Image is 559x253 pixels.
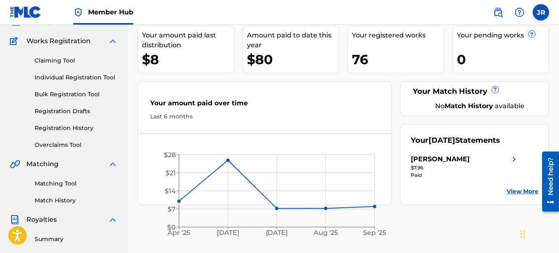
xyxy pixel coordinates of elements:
tspan: $7 [168,205,176,213]
span: Member Hub [88,7,133,17]
div: $80 [247,50,339,69]
a: Individual Registration Tool [35,73,118,82]
span: Works Registration [26,36,91,46]
span: Royalties [26,215,57,225]
img: expand [108,36,118,46]
img: expand [108,159,118,169]
a: View More [507,187,538,196]
div: No available [421,101,539,111]
img: search [493,7,503,17]
a: Matching Tool [35,179,118,188]
div: 0 [457,50,549,69]
tspan: Apr '25 [168,229,191,237]
a: Registration Drafts [35,107,118,116]
img: Matching [10,159,20,169]
strong: Match History [445,102,493,110]
img: Works Registration [10,36,21,46]
a: Overclaims Tool [35,141,118,149]
span: Matching [26,159,58,169]
img: MLC Logo [10,6,42,18]
div: Your amount paid last distribution [142,30,234,50]
img: right chevron icon [509,154,519,164]
tspan: $14 [165,187,176,195]
div: User Menu [533,4,549,21]
tspan: $0 [167,223,176,231]
a: Registration History [35,124,118,132]
a: [PERSON_NAME]right chevron icon$7.96Paid [411,154,519,179]
img: help [515,7,524,17]
div: Paid [411,172,519,179]
div: 76 [352,50,444,69]
a: Public Search [490,4,506,21]
iframe: Resource Center [536,148,559,216]
div: Amount paid to date this year [247,30,339,50]
span: ? [492,86,498,93]
a: Claiming Tool [35,56,118,65]
div: Your pending works [457,30,549,40]
div: Help [511,4,528,21]
tspan: Aug '25 [313,229,338,237]
a: Bulk Registration Tool [35,90,118,99]
span: ? [529,31,535,37]
div: Your amount paid over time [150,98,379,112]
tspan: [DATE] [217,229,239,237]
img: expand [108,215,118,225]
div: Your registered works [352,30,444,40]
tspan: $28 [164,151,176,159]
div: [PERSON_NAME] [411,154,470,164]
div: Your Match History [411,86,539,97]
tspan: Sep '25 [363,229,387,237]
div: $7.96 [411,164,519,172]
a: Summary [35,235,118,244]
span: [DATE] [429,136,455,145]
a: CatalogCatalog [10,16,52,26]
div: $8 [142,50,234,69]
div: Your Statements [411,135,500,146]
a: Match History [35,196,118,205]
img: Top Rightsholder [73,7,83,17]
div: Last 6 months [150,112,379,121]
div: Drag [520,222,525,246]
img: Royalties [10,215,20,225]
tspan: $21 [165,169,176,177]
tspan: [DATE] [266,229,288,237]
iframe: Chat Widget [518,214,559,253]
